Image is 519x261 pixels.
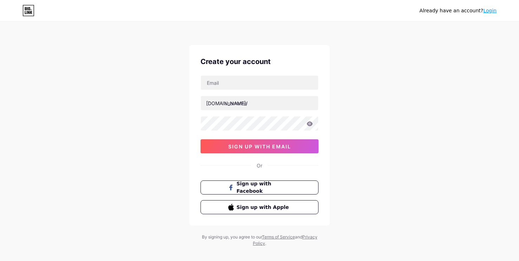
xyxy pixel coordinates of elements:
button: Sign up with Facebook [201,180,318,195]
span: sign up with email [228,144,291,149]
input: username [201,96,318,110]
span: Sign up with Facebook [237,180,291,195]
div: [DOMAIN_NAME]/ [206,100,248,107]
div: Already have an account? [420,7,497,14]
a: Terms of Service [262,234,295,240]
button: sign up with email [201,139,318,153]
div: By signing up, you agree to our and . [200,234,319,247]
button: Sign up with Apple [201,200,318,214]
div: Or [257,162,262,169]
span: Sign up with Apple [237,204,291,211]
a: Login [483,8,497,13]
input: Email [201,76,318,90]
div: Create your account [201,56,318,67]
